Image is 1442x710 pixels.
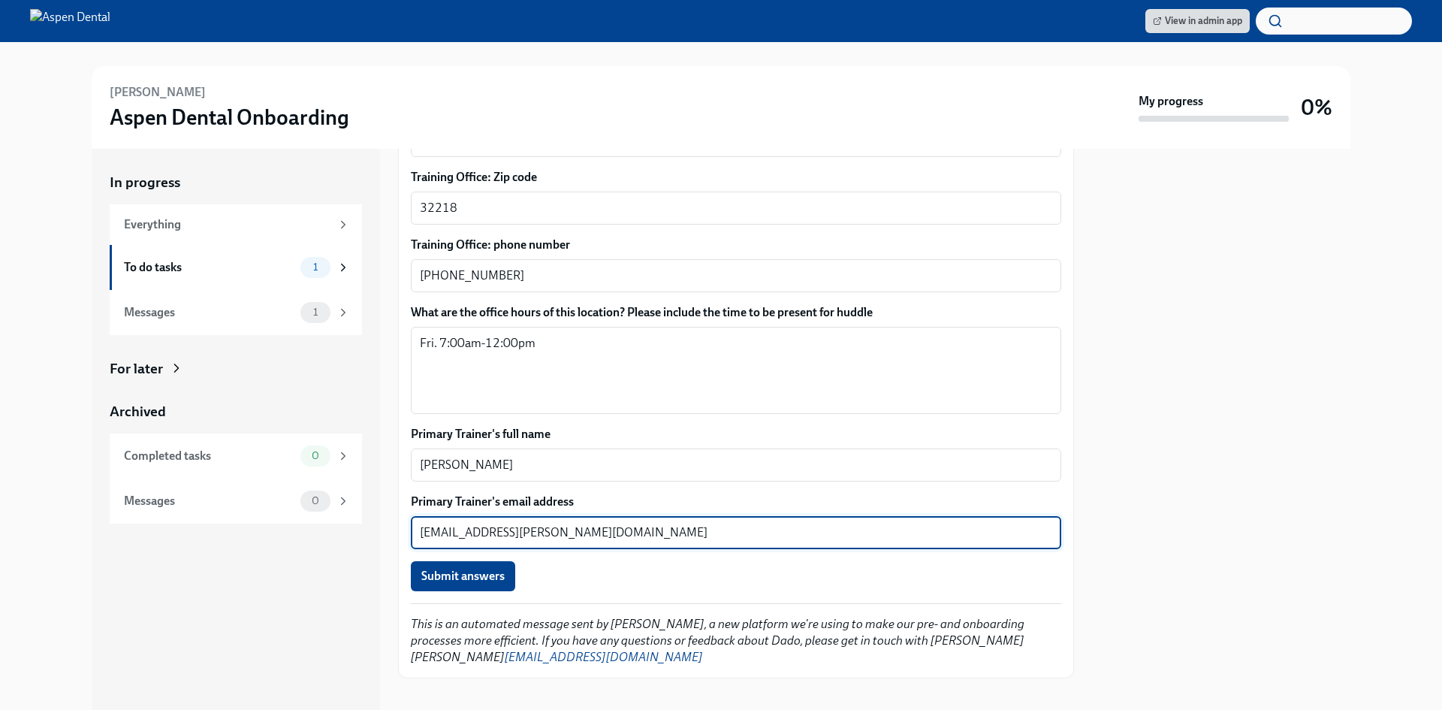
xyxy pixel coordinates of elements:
[420,199,1052,217] textarea: 32218
[124,304,294,321] div: Messages
[303,495,328,506] span: 0
[124,259,294,276] div: To do tasks
[110,173,362,192] a: In progress
[304,307,327,318] span: 1
[1301,94,1332,121] h3: 0%
[411,561,515,591] button: Submit answers
[421,569,505,584] span: Submit answers
[303,450,328,461] span: 0
[110,402,362,421] a: Archived
[110,434,362,479] a: Completed tasks0
[304,261,327,273] span: 1
[420,334,1052,406] textarea: Fri. 7:00am-12:00pm
[411,304,1061,321] label: What are the office hours of this location? Please include the time to be present for huddle
[124,493,294,509] div: Messages
[411,617,1024,664] em: This is an automated message sent by [PERSON_NAME], a new platform we're using to make our pre- a...
[1153,14,1242,29] span: View in admin app
[420,456,1052,474] textarea: [PERSON_NAME]
[420,267,1052,285] textarea: [PHONE_NUMBER]
[110,479,362,524] a: Messages0
[1139,93,1203,110] strong: My progress
[411,426,1061,443] label: Primary Trainer's full name
[411,169,1061,186] label: Training Office: Zip code
[110,245,362,290] a: To do tasks1
[505,650,703,664] a: [EMAIL_ADDRESS][DOMAIN_NAME]
[110,290,362,335] a: Messages1
[411,494,1061,510] label: Primary Trainer's email address
[411,237,1061,253] label: Training Office: phone number
[110,204,362,245] a: Everything
[124,216,330,233] div: Everything
[110,359,362,379] a: For later
[110,84,206,101] h6: [PERSON_NAME]
[110,359,163,379] div: For later
[110,104,349,131] h3: Aspen Dental Onboarding
[420,524,1052,542] textarea: [EMAIL_ADDRESS][PERSON_NAME][DOMAIN_NAME]
[30,9,110,33] img: Aspen Dental
[1145,9,1250,33] a: View in admin app
[124,448,294,464] div: Completed tasks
